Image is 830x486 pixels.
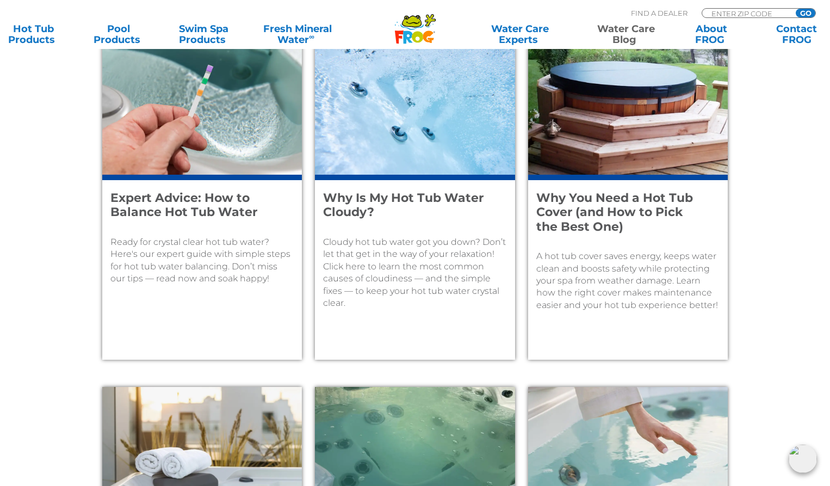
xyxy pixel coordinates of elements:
a: Water CareExperts [466,23,574,45]
input: GO [796,9,815,17]
a: A female's hand dips a test strip into a hot tub.Expert Advice: How to Balance Hot Tub WaterReady... [102,35,302,360]
input: Zip Code Form [710,9,784,18]
p: Find A Dealer [631,8,687,18]
a: PoolProducts [85,23,152,45]
h4: Why Is My Hot Tub Water Cloudy? [323,191,492,220]
img: A hot tub cover fits snugly on an outdoor wooden hot tub [528,35,728,175]
h4: Why You Need a Hot Tub Cover (and How to Pick the Best One) [536,191,705,234]
a: Water CareBlog [593,23,659,45]
a: A hot tub cover fits snugly on an outdoor wooden hot tubWhy You Need a Hot Tub Cover (and How to ... [528,35,728,360]
a: Fresh MineralWater∞ [256,23,339,45]
sup: ∞ [309,32,314,41]
p: Cloudy hot tub water got you down? Don’t let that get in the way of your relaxation! Click here t... [323,236,506,309]
h4: Expert Advice: How to Balance Hot Tub Water [110,191,279,220]
img: Underwater shot of hot tub jets. The water is slightly cloudy. [315,35,515,175]
a: AboutFROG [678,23,745,45]
img: A female's hand dips a test strip into a hot tub. [102,35,302,175]
img: openIcon [789,445,817,473]
a: ContactFROG [764,23,830,45]
a: Swim SpaProducts [171,23,237,45]
p: Ready for crystal clear hot tub water? Here's our expert guide with simple steps for hot tub wate... [110,236,294,285]
p: A hot tub cover saves energy, keeps water clean and boosts safety while protecting your spa from ... [536,250,720,311]
a: Underwater shot of hot tub jets. The water is slightly cloudy.Why Is My Hot Tub Water Cloudy?Clou... [315,35,515,360]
